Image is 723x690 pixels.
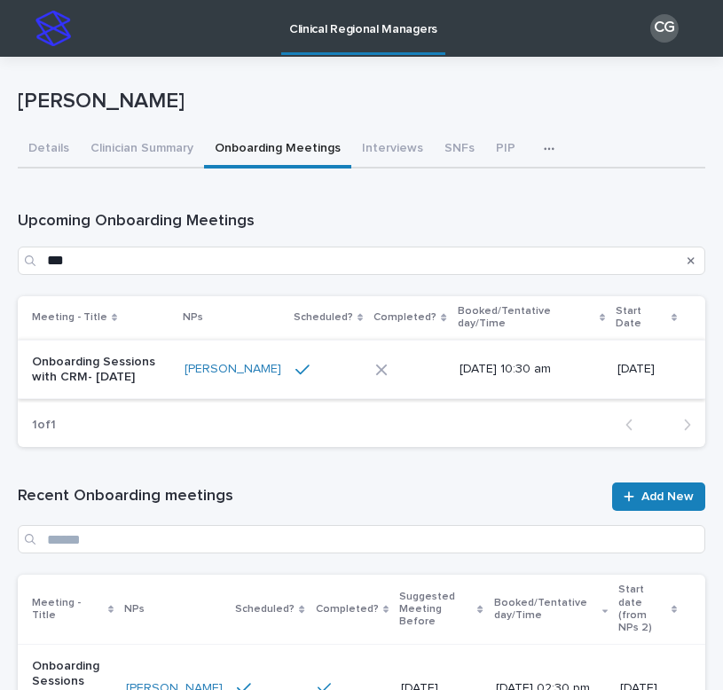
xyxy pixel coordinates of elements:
button: Back [611,417,658,433]
p: Meeting - Title [32,308,107,327]
button: Interviews [351,131,434,169]
p: Booked/Tentative day/Time [494,593,598,626]
a: [PERSON_NAME] [185,362,281,377]
p: [PERSON_NAME] [18,89,698,114]
p: Start date (from NPs 2) [618,580,667,639]
tr: Onboarding Sessions with CRM- [DATE][PERSON_NAME] [DATE] 10:30 am[DATE] [18,340,705,399]
p: [DATE] [617,362,677,377]
p: 1 of 1 [18,404,70,447]
p: Scheduled? [235,600,295,619]
p: [DATE] 10:30 am [460,362,604,377]
h1: Recent Onboarding meetings [18,486,601,507]
span: Add New [641,490,694,503]
button: Next [658,417,705,433]
input: Search [18,247,705,275]
p: Meeting - Title [32,593,104,626]
button: SNFs [434,131,485,169]
p: NPs [183,308,203,327]
p: Suggested Meeting Before [399,587,473,632]
img: stacker-logo-s-only.png [35,11,71,46]
input: Search [18,525,705,553]
a: Add New [612,482,705,511]
button: Details [18,131,80,169]
button: Clinician Summary [80,131,204,169]
p: Start Date [616,302,667,334]
h1: Upcoming Onboarding Meetings [18,211,705,232]
div: CG [650,14,679,43]
button: PIP [485,131,526,169]
button: Onboarding Meetings [204,131,351,169]
p: Booked/Tentative day/Time [458,302,595,334]
p: Onboarding Sessions with CRM- [DATE] [32,355,170,385]
p: Completed? [316,600,379,619]
p: Completed? [373,308,436,327]
p: Scheduled? [294,308,353,327]
p: NPs [124,600,145,619]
